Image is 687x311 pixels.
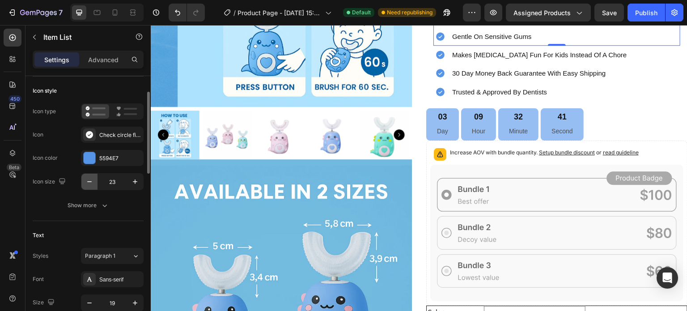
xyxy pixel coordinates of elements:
p: Minute [358,101,377,112]
div: Font [33,275,44,283]
div: 09 [321,87,335,97]
button: Show more [33,197,144,213]
div: Icon style [33,87,57,95]
p: Settings [44,55,69,64]
div: Size [33,297,56,309]
span: Paragraph 1 [85,252,115,260]
div: Icon color [33,154,58,162]
div: Styles [33,252,48,260]
legend: Color [276,281,330,294]
div: Show more [68,201,109,210]
iframe: Design area [151,25,687,311]
p: Item List [43,32,119,43]
p: 7 [59,7,63,18]
p: Second [401,101,422,112]
span: gentle on sensitive gums [301,8,381,15]
button: Assigned Products [506,4,591,21]
div: 41 [401,87,422,97]
div: Icon [33,131,43,139]
div: Open Intercom Messenger [657,267,678,289]
span: / [233,8,236,17]
span: or [444,124,488,131]
button: Save [594,4,624,21]
div: 5594E7 [99,154,141,162]
div: Beta [7,164,21,171]
div: 03 [286,87,297,97]
div: Undo/Redo [169,4,205,21]
span: 30 day money back guarantee with easy shipping [301,44,455,52]
div: 32 [358,87,377,97]
span: Product Page - [DATE] 15:08:36 [237,8,322,17]
span: Assigned Products [513,8,571,17]
button: Paragraph 1 [81,248,144,264]
div: Text [33,231,44,239]
div: Check circle filled [99,131,141,139]
span: Default [352,9,371,17]
p: Advanced [88,55,119,64]
span: Setup bundle discount [388,124,444,131]
div: Icon type [33,107,56,115]
span: makes [MEDICAL_DATA] fun for kids instead of a chore [301,26,476,34]
span: Need republishing [387,9,433,17]
p: Hour [321,101,335,112]
span: read guideline [452,124,488,131]
p: Increase AOV with bundle quantity. [299,123,488,132]
span: trusted & approved by dentists [301,63,396,71]
button: Publish [628,4,665,21]
p: Day [286,101,297,112]
button: 7 [4,4,67,21]
button: Carousel Next Arrow [243,104,254,115]
span: Save [602,9,617,17]
div: Icon size [33,176,68,188]
div: Publish [635,8,657,17]
div: 450 [8,95,21,102]
div: Sans-serif [99,276,141,284]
